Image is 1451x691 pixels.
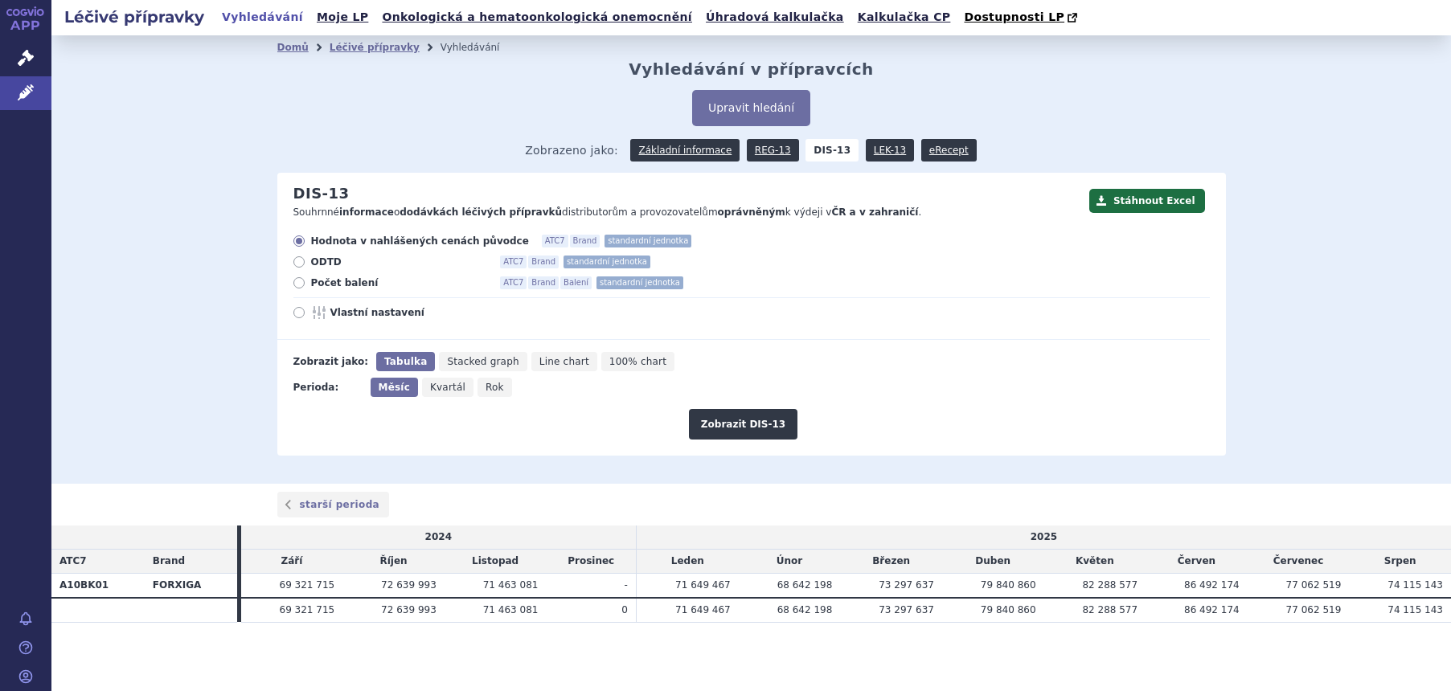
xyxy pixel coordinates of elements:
[1248,550,1350,574] td: Červenec
[153,555,185,566] span: Brand
[339,206,394,218] strong: informace
[701,6,849,28] a: Úhradová kalkulačka
[570,235,600,247] span: Brand
[441,35,521,59] li: Vyhledávání
[609,356,666,367] span: 100% chart
[879,604,934,615] span: 73 297 637
[311,235,529,247] span: Hodnota v nahlášených cenách původce
[145,573,237,597] th: FORXIGA
[942,550,1044,574] td: Duben
[1082,579,1137,591] span: 82 288 577
[718,206,785,218] strong: oprávněným
[500,276,527,289] span: ATC7
[377,6,697,28] a: Onkologická a hematoonkologická onemocnění
[964,10,1064,23] span: Dostupnosti LP
[539,356,589,367] span: Line chart
[1089,189,1205,213] button: Stáhnout Excel
[560,276,592,289] span: Balení
[525,139,618,162] span: Zobrazeno jako:
[312,6,373,28] a: Moje LP
[483,604,539,615] span: 71 463 081
[621,604,628,615] span: 0
[241,525,637,549] td: 2024
[747,139,799,162] a: REG-13
[483,579,539,591] span: 71 463 081
[447,356,519,367] span: Stacked graph
[381,579,437,591] span: 72 639 993
[486,382,504,393] span: Rok
[293,185,350,202] h2: DIS-13
[330,42,420,53] a: Léčivé přípravky
[805,139,859,162] strong: DIS-13
[342,550,445,574] td: Říjen
[675,579,731,591] span: 71 649 467
[636,550,738,574] td: Leden
[689,409,797,440] button: Zobrazit DIS-13
[1184,579,1240,591] span: 86 492 174
[277,492,390,517] a: starší perioda
[528,256,559,268] span: Brand
[384,356,427,367] span: Tabulka
[430,382,465,393] span: Kvartál
[241,550,343,574] td: Září
[1387,604,1443,615] span: 74 115 143
[1082,604,1137,615] span: 82 288 577
[625,579,628,591] span: -
[51,573,145,597] th: A10BK01
[777,579,833,591] span: 68 642 198
[981,604,1036,615] span: 79 840 860
[840,550,942,574] td: Březen
[959,6,1085,29] a: Dostupnosti LP
[777,604,833,615] span: 68 642 198
[564,256,650,268] span: standardní jednotka
[51,6,217,28] h2: Léčivé přípravky
[546,550,636,574] td: Prosinec
[280,604,335,615] span: 69 321 715
[311,256,488,268] span: ODTD
[1044,550,1146,574] td: Květen
[59,555,87,566] span: ATC7
[981,579,1036,591] span: 79 840 860
[500,256,527,268] span: ATC7
[293,378,363,397] div: Perioda:
[853,6,956,28] a: Kalkulačka CP
[542,235,568,247] span: ATC7
[528,276,559,289] span: Brand
[379,382,410,393] span: Měsíc
[921,139,977,162] a: eRecept
[293,352,368,371] div: Zobrazit jako:
[630,139,740,162] a: Základní informace
[605,235,691,247] span: standardní jednotka
[330,306,507,319] span: Vlastní nastavení
[831,206,918,218] strong: ČR a v zahraničí
[217,6,308,28] a: Vyhledávání
[629,59,874,79] h2: Vyhledávání v přípravcích
[280,579,335,591] span: 69 321 715
[596,276,683,289] span: standardní jednotka
[1146,550,1248,574] td: Červen
[311,276,488,289] span: Počet balení
[692,90,810,126] button: Upravit hledání
[636,525,1451,549] td: 2025
[277,42,309,53] a: Domů
[879,579,934,591] span: 73 297 637
[445,550,547,574] td: Listopad
[293,206,1081,219] p: Souhrnné o distributorům a provozovatelům k výdeji v .
[1286,579,1342,591] span: 77 062 519
[739,550,841,574] td: Únor
[1286,604,1342,615] span: 77 062 519
[866,139,914,162] a: LEK-13
[1349,550,1451,574] td: Srpen
[1387,579,1443,591] span: 74 115 143
[381,604,437,615] span: 72 639 993
[675,604,731,615] span: 71 649 467
[400,206,562,218] strong: dodávkách léčivých přípravků
[1184,604,1240,615] span: 86 492 174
